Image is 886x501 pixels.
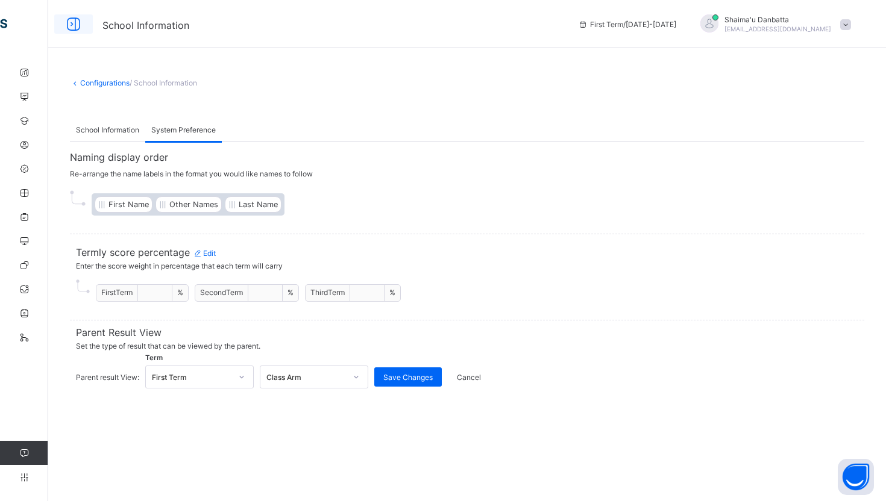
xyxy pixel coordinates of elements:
[383,373,433,382] span: Save Changes
[145,353,163,362] span: Term
[724,25,831,33] span: [EMAIL_ADDRESS][DOMAIN_NAME]
[151,125,216,134] span: System Preference
[76,125,139,134] span: School Information
[239,200,278,209] span: Last Name
[724,15,831,24] span: Shaima'u Danbatta
[76,258,858,273] span: Enter the score weight in percentage that each term will carry
[76,338,858,353] span: Set the type of result that can be viewed by the parent.
[228,201,236,208] img: drag.9e2328f5c9ddb05d52d4b19684d164eb.svg
[76,246,858,258] span: Termly score percentage
[310,288,345,297] span: Third Term
[76,326,858,338] span: Parent Result View
[95,196,152,213] div: First Name
[688,14,857,34] div: Shaima'uDanbatta
[457,373,481,382] span: Cancel
[177,288,183,297] span: %
[389,288,395,297] span: %
[200,288,243,297] span: Second Term
[156,196,222,213] div: Other Names
[76,373,139,382] span: Parent result View:
[193,249,216,258] span: Edit
[101,288,133,297] span: First Term
[159,201,166,208] img: drag.9e2328f5c9ddb05d52d4b19684d164eb.svg
[130,78,197,87] span: / School Information
[98,201,105,208] img: drag.9e2328f5c9ddb05d52d4b19684d164eb.svg
[225,196,281,213] div: Last Name
[70,169,864,178] span: Re-arrange the name labels in the format you would like names to follow
[838,459,874,495] button: Open asap
[152,373,231,382] div: First Term
[108,200,149,209] span: First Name
[287,288,294,297] span: %
[70,190,86,206] img: pointer.7d5efa4dba55a2dde3e22c45d215a0de.svg
[80,78,130,87] a: Configurations
[578,20,676,29] span: session/term information
[76,279,90,293] img: pointer.7d5efa4dba55a2dde3e22c45d215a0de.svg
[266,373,346,382] div: Class Arm
[169,200,218,209] span: Other Names
[102,19,189,31] span: School Information
[70,151,864,163] span: Naming display order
